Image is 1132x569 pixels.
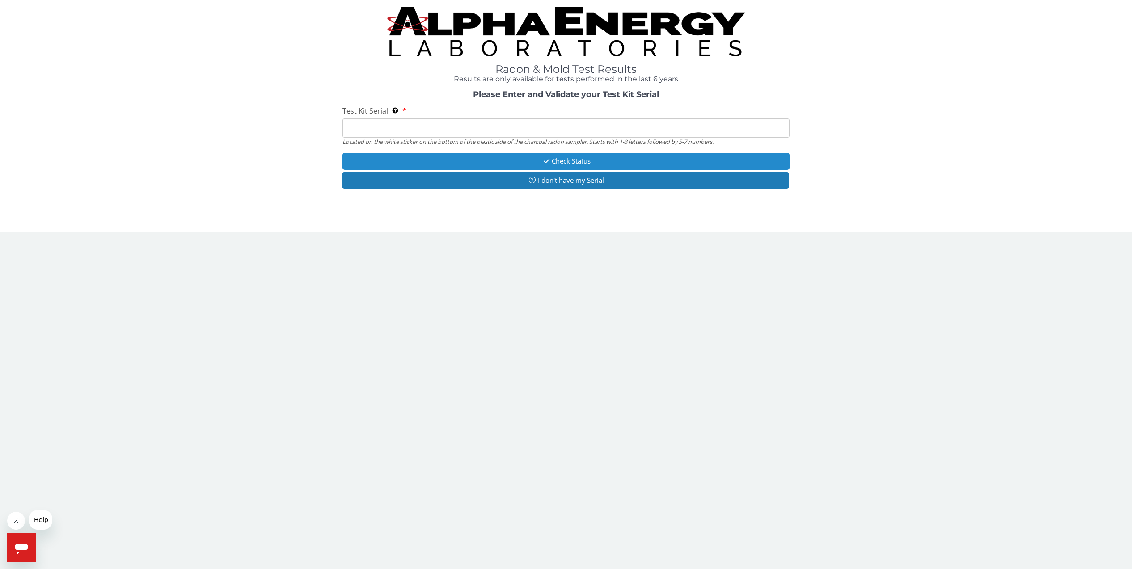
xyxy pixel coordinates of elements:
[342,153,790,169] button: Check Status
[473,89,659,99] strong: Please Enter and Validate your Test Kit Serial
[342,63,790,75] h1: Radon & Mold Test Results
[7,533,36,562] iframe: Button to launch messaging window
[342,172,790,189] button: I don't have my Serial
[342,138,790,146] div: Located on the white sticker on the bottom of the plastic side of the charcoal radon sampler. Sta...
[387,7,745,56] img: TightCrop.jpg
[29,510,52,530] iframe: Message from company
[342,75,790,83] h4: Results are only available for tests performed in the last 6 years
[7,512,25,530] iframe: Close message
[342,106,388,116] span: Test Kit Serial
